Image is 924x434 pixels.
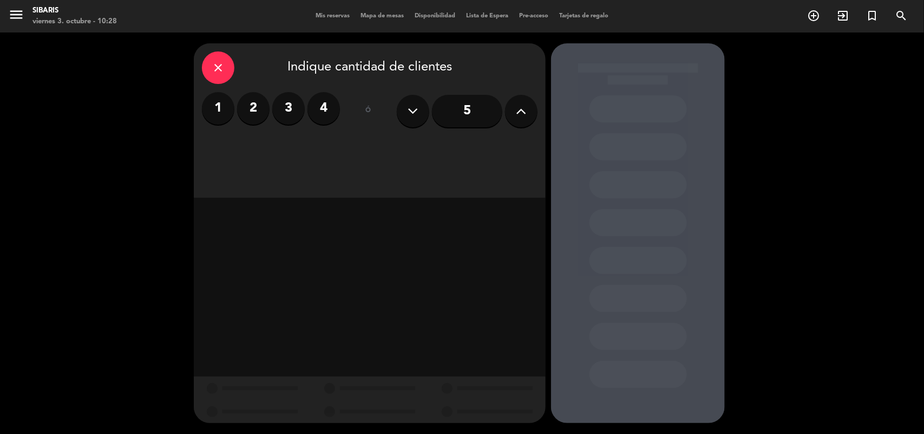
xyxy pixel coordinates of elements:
label: 3 [272,92,305,125]
i: menu [8,7,24,23]
div: Indique cantidad de clientes [202,51,538,84]
span: Lista de Espera [461,13,514,19]
i: search [895,9,908,22]
i: close [212,61,225,74]
span: Pre-acceso [514,13,554,19]
span: Mapa de mesas [355,13,409,19]
button: menu [8,7,24,27]
i: exit_to_app [836,9,849,22]
i: turned_in_not [866,9,879,22]
label: 1 [202,92,234,125]
label: 4 [307,92,340,125]
span: Disponibilidad [409,13,461,19]
div: ó [351,92,386,130]
span: Mis reservas [310,13,355,19]
label: 2 [237,92,270,125]
div: viernes 3. octubre - 10:28 [32,16,117,27]
span: Tarjetas de regalo [554,13,614,19]
i: add_circle_outline [807,9,820,22]
div: sibaris [32,5,117,16]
